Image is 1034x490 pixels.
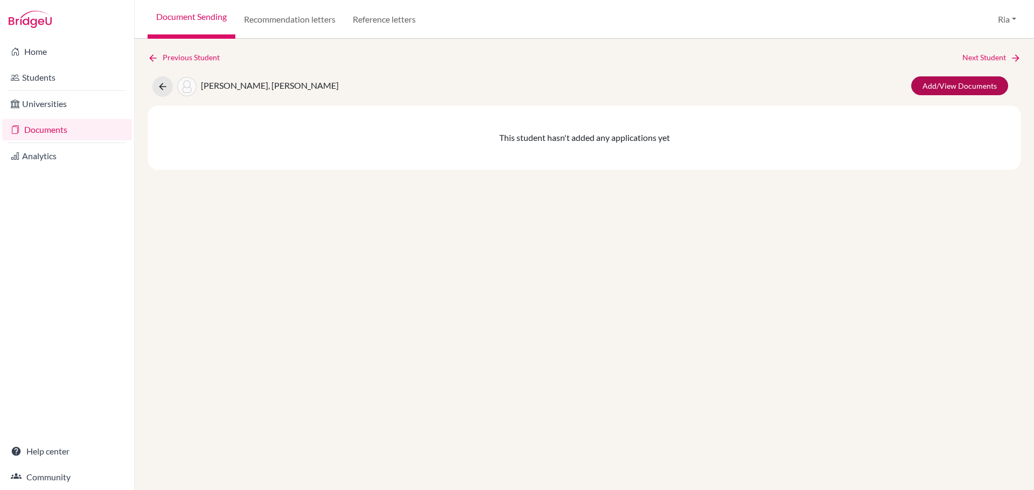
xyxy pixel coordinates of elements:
[911,76,1008,95] a: Add/View Documents
[201,80,339,90] span: [PERSON_NAME], [PERSON_NAME]
[9,11,52,28] img: Bridge-U
[2,41,132,62] a: Home
[993,9,1021,30] button: Ria
[2,119,132,140] a: Documents
[2,466,132,488] a: Community
[2,145,132,167] a: Analytics
[148,105,1021,170] div: This student hasn't added any applications yet
[2,441,132,462] a: Help center
[148,52,228,63] a: Previous Student
[962,52,1021,63] a: Next Student
[2,93,132,115] a: Universities
[2,67,132,88] a: Students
